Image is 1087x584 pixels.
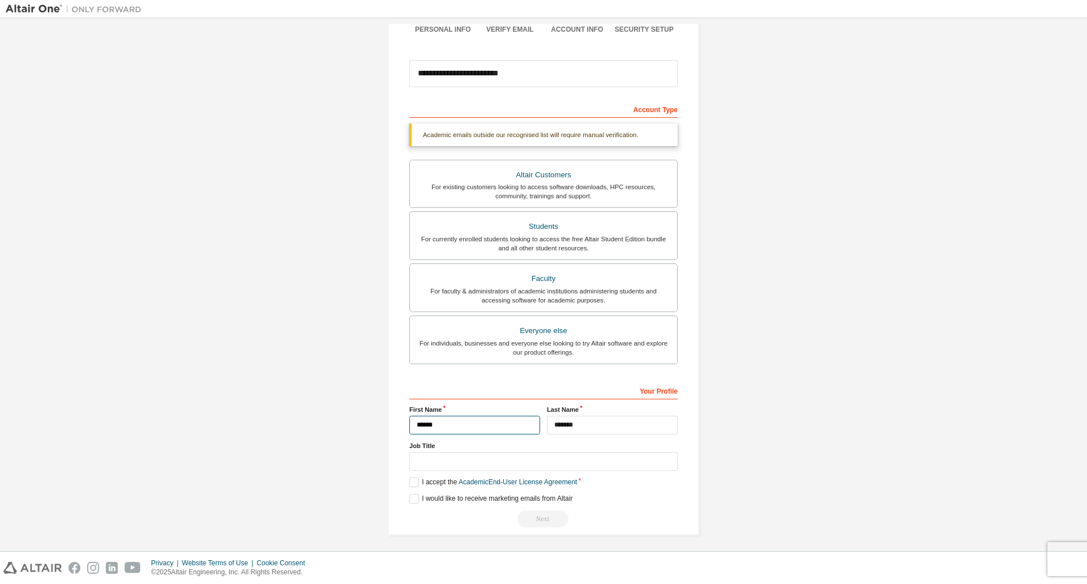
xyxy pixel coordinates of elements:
[409,478,577,487] label: I accept the
[417,323,670,339] div: Everyone else
[409,100,678,118] div: Account Type
[417,182,670,201] div: For existing customers looking to access software downloads, HPC resources, community, trainings ...
[417,339,670,357] div: For individuals, businesses and everyone else looking to try Altair software and explore our prod...
[409,123,678,146] div: Academic emails outside our recognised list will require manual verification.
[417,167,670,183] div: Altair Customers
[151,568,312,577] p: © 2025 Altair Engineering, Inc. All Rights Reserved.
[151,559,182,568] div: Privacy
[409,510,678,527] div: Read and acccept EULA to continue
[417,219,670,235] div: Students
[69,562,80,574] img: facebook.svg
[409,25,477,34] div: Personal Info
[409,441,678,450] label: Job Title
[3,562,62,574] img: altair_logo.svg
[409,494,572,504] label: I would like to receive marketing emails from Altair
[106,562,118,574] img: linkedin.svg
[417,271,670,287] div: Faculty
[125,562,141,574] img: youtube.svg
[409,405,540,414] label: First Name
[6,3,147,15] img: Altair One
[477,25,544,34] div: Verify Email
[547,405,678,414] label: Last Name
[256,559,311,568] div: Cookie Consent
[611,25,678,34] div: Security Setup
[182,559,256,568] div: Website Terms of Use
[87,562,99,574] img: instagram.svg
[417,287,670,305] div: For faculty & administrators of academic institutions administering students and accessing softwa...
[459,478,577,486] a: Academic End-User License Agreement
[417,235,670,253] div: For currently enrolled students looking to access the free Altair Student Edition bundle and all ...
[409,381,678,399] div: Your Profile
[543,25,611,34] div: Account Info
